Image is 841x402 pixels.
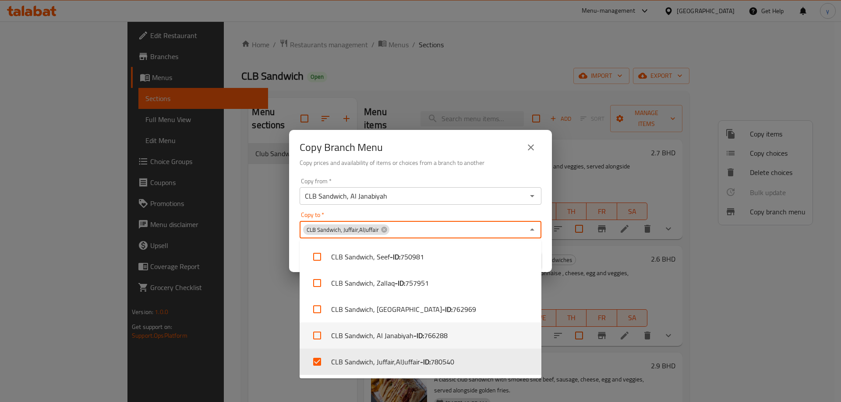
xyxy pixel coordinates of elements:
[442,304,452,315] b: - ID:
[300,322,541,349] li: CLB Sandwich, Al Janabiyah
[431,357,454,367] span: 780540
[424,330,448,341] span: 766288
[303,224,389,235] div: CLB Sandwich, Juffair,AlJuffair
[405,278,429,288] span: 757951
[400,252,424,262] span: 750981
[390,252,400,262] b: - ID:
[526,190,538,202] button: Open
[303,226,382,234] span: CLB Sandwich, Juffair,AlJuffair
[420,357,431,367] b: - ID:
[300,296,541,322] li: CLB Sandwich, [GEOGRAPHIC_DATA]
[520,137,541,158] button: close
[300,140,383,154] h2: Copy Branch Menu
[300,244,541,270] li: CLB Sandwich, Seef
[300,270,541,296] li: CLB Sandwich, Zallaq
[300,158,541,168] h6: Copy prices and availability of items or choices from a branch to another
[526,224,538,236] button: Close
[395,278,405,288] b: - ID:
[413,330,424,341] b: - ID:
[452,304,476,315] span: 762969
[300,349,541,375] li: CLB Sandwich, Juffair,AlJuffair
